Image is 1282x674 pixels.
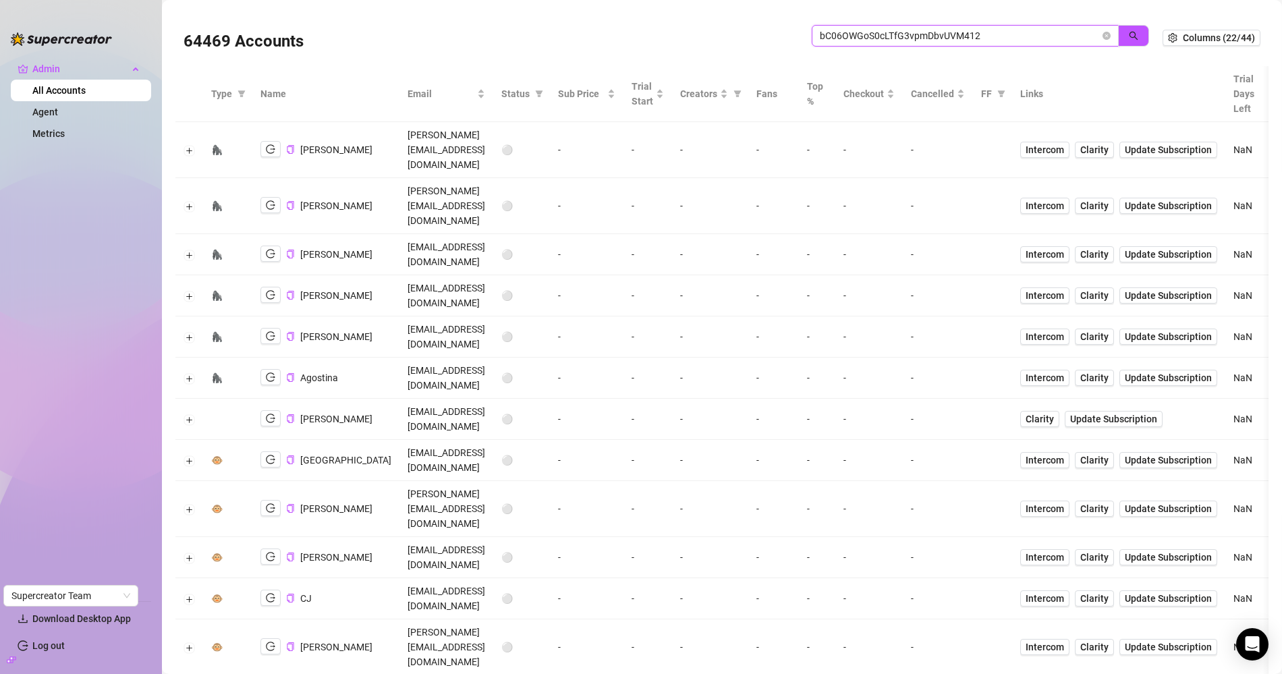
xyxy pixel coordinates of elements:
span: ⚪ [501,414,513,424]
span: Update Subscription [1125,200,1212,211]
div: 🦍 [211,142,223,157]
span: logout [266,455,275,464]
span: [PERSON_NAME] [300,249,372,260]
a: Intercom [1020,329,1069,345]
div: 🐵 [211,501,223,516]
span: Intercom [1026,501,1064,516]
span: Update Subscription [1125,642,1212,652]
span: copy [286,414,295,423]
span: Clarity [1080,288,1109,303]
span: ⚪ [501,455,513,466]
th: Top % [799,66,835,122]
span: Update Subscription [1125,290,1212,301]
span: Update Subscription [1125,503,1212,514]
span: Download Desktop App [32,613,131,624]
span: Clarity [1080,591,1109,606]
input: Search by UID / Name / Email / Creator Username [820,28,1100,43]
th: Cancelled [903,66,973,122]
td: [EMAIL_ADDRESS][DOMAIN_NAME] [399,275,493,316]
td: - [748,275,799,316]
td: - [835,234,903,275]
td: - [903,440,973,481]
button: logout [260,549,281,565]
span: Clarity [1080,247,1109,262]
td: - [748,178,799,234]
span: [GEOGRAPHIC_DATA] [300,455,391,466]
span: Intercom [1026,288,1064,303]
button: logout [260,500,281,516]
button: Copy Account UID [286,200,295,210]
h3: 64469 Accounts [184,31,304,53]
td: NaN [1225,537,1262,578]
span: Update Subscription [1125,331,1212,342]
span: filter [731,84,744,104]
td: - [799,481,835,537]
span: logout [266,290,275,300]
button: Copy Account UID [286,249,295,259]
td: - [623,234,672,275]
td: - [550,122,623,178]
td: - [903,537,973,578]
th: Email [399,66,493,122]
div: 🐵 [211,550,223,565]
td: - [903,178,973,234]
span: copy [286,332,295,341]
td: - [799,234,835,275]
button: Copy Account UID [286,290,295,300]
span: Intercom [1026,550,1064,565]
td: - [623,122,672,178]
span: logout [266,200,275,210]
span: filter [997,90,1005,98]
span: ⚪ [501,503,513,514]
button: Update Subscription [1119,501,1217,517]
td: - [835,178,903,234]
a: Clarity [1075,549,1114,565]
div: 🐵 [211,591,223,606]
span: setting [1168,33,1177,43]
span: Update Subscription [1125,144,1212,155]
a: Intercom [1020,501,1069,517]
span: Update Subscription [1125,593,1212,604]
span: ⚪ [501,249,513,260]
button: Update Subscription [1119,370,1217,386]
button: Copy Account UID [286,593,295,603]
span: [PERSON_NAME] [300,331,372,342]
button: Copy Account UID [286,414,295,424]
button: logout [260,197,281,213]
a: Clarity [1075,590,1114,607]
a: All Accounts [32,85,86,96]
div: 🐵 [211,453,223,468]
button: logout [260,369,281,385]
td: NaN [1225,122,1262,178]
button: Copy Account UID [286,331,295,341]
button: Expand row [184,201,195,212]
td: - [799,537,835,578]
a: Clarity [1075,198,1114,214]
button: Update Subscription [1119,198,1217,214]
button: Copy Account UID [286,455,295,465]
span: filter [532,84,546,104]
button: Expand row [184,504,195,515]
span: filter [733,90,742,98]
span: Agostina [300,372,338,383]
td: - [903,234,973,275]
a: Clarity [1075,501,1114,517]
button: logout [260,287,281,303]
td: - [550,399,623,440]
td: - [672,481,748,537]
button: Expand row [184,145,195,156]
span: Intercom [1026,453,1064,468]
td: - [748,537,799,578]
td: - [623,537,672,578]
td: [EMAIL_ADDRESS][DOMAIN_NAME] [399,316,493,358]
td: - [550,275,623,316]
td: - [672,399,748,440]
span: copy [286,291,295,300]
div: 🦍 [211,329,223,344]
a: Intercom [1020,549,1069,565]
span: logout [266,593,275,602]
button: logout [260,328,281,344]
button: Update Subscription [1119,246,1217,262]
span: Update Subscription [1125,249,1212,260]
button: logout [260,451,281,468]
